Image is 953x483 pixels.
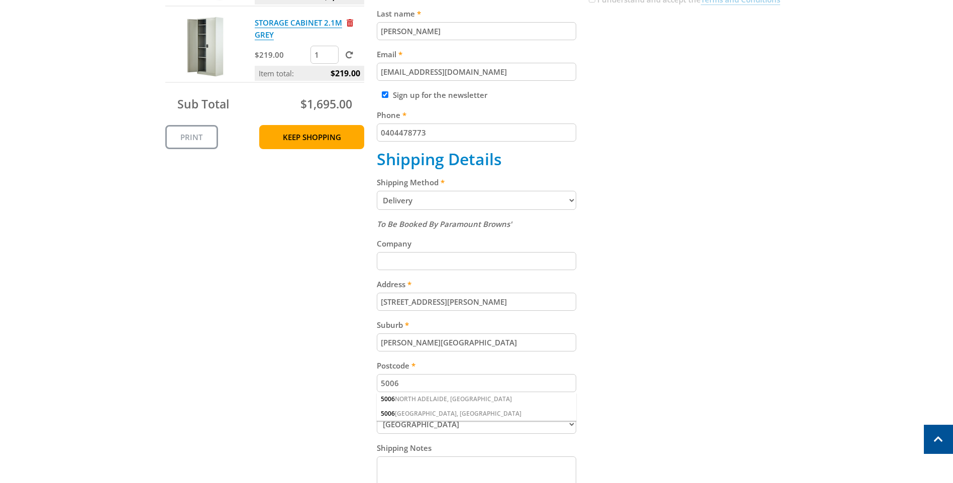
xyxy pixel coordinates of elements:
[377,278,576,290] label: Address
[377,219,512,229] em: To Be Booked By Paramount Browns'
[255,49,308,61] p: $219.00
[259,125,364,149] a: Keep Shopping
[393,90,487,100] label: Sign up for the newsletter
[377,293,576,311] input: Please enter your address.
[255,66,364,81] p: Item total:
[377,442,576,454] label: Shipping Notes
[381,409,395,418] span: 5006
[377,22,576,40] input: Please enter your last name.
[377,124,576,142] input: Please enter your telephone number.
[347,18,353,28] a: Remove from cart
[331,66,360,81] span: $219.00
[255,18,342,40] a: STORAGE CABINET 2.1M GREY
[377,415,576,434] select: Please select your state.
[377,48,576,60] label: Email
[377,150,576,169] h2: Shipping Details
[377,374,576,392] input: Please enter your postcode.
[381,395,395,403] span: 5006
[377,407,576,421] div: [GEOGRAPHIC_DATA], [GEOGRAPHIC_DATA]
[175,17,235,77] img: STORAGE CABINET 2.1M GREY
[300,96,352,112] span: $1,695.00
[377,333,576,351] input: Please enter your suburb.
[377,8,576,20] label: Last name
[377,359,576,372] label: Postcode
[377,319,576,331] label: Suburb
[377,109,576,121] label: Phone
[177,96,229,112] span: Sub Total
[377,191,576,210] select: Please select a shipping method.
[165,125,218,149] a: Print
[377,392,576,406] div: NORTH ADELAIDE, [GEOGRAPHIC_DATA]
[377,176,576,188] label: Shipping Method
[377,237,576,250] label: Company
[377,63,576,81] input: Please enter your email address.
